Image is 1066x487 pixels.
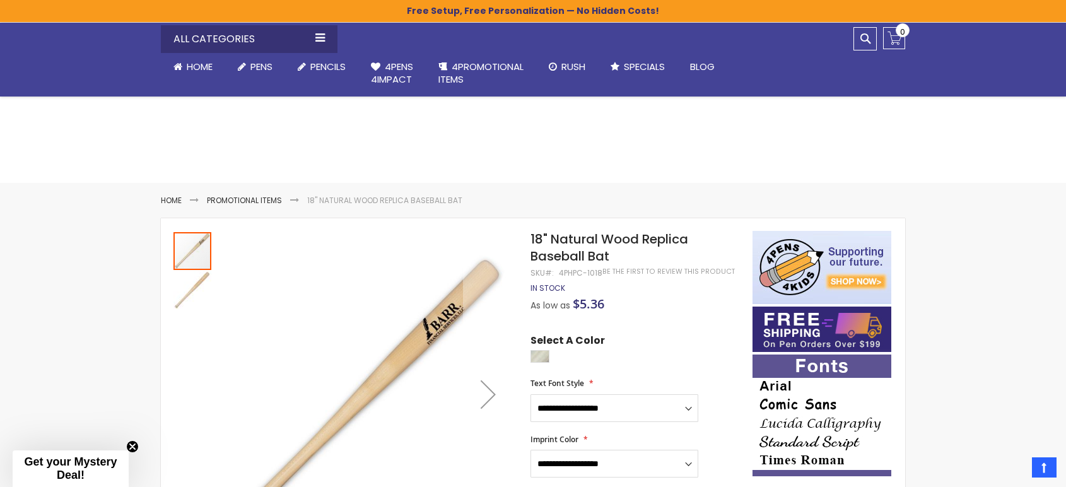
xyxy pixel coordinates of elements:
div: 18" Natural Wood Replica Baseball Bat [173,270,211,309]
a: Home [161,195,182,206]
span: In stock [530,283,565,293]
img: 18" Natural Wood Replica Baseball Bat [173,271,211,309]
a: Pens [225,53,285,81]
a: Promotional Items [207,195,282,206]
div: Natural Wood [530,350,549,363]
a: 4PROMOTIONALITEMS [426,53,536,94]
a: Specials [598,53,677,81]
a: Top [1032,457,1057,478]
div: All Categories [161,25,337,53]
a: Rush [536,53,598,81]
div: Availability [530,283,565,293]
div: Get your Mystery Deal!Close teaser [13,450,129,487]
a: Home [161,53,225,81]
span: Specials [624,60,665,73]
span: Text Font Style [530,378,584,389]
span: 4Pens 4impact [371,60,413,86]
img: font-personalization-examples [753,355,891,476]
span: Imprint Color [530,434,578,445]
span: 4PROMOTIONAL ITEMS [438,60,524,86]
span: Pencils [310,60,346,73]
span: Get your Mystery Deal! [24,455,117,481]
button: Close teaser [126,440,139,453]
img: 4pens 4 kids [753,231,891,304]
span: Home [187,60,213,73]
span: 18" Natural Wood Replica Baseball Bat [530,230,688,265]
a: Pencils [285,53,358,81]
a: 4Pens4impact [358,53,426,94]
div: 4PHPC-1018 [559,268,602,278]
span: Blog [690,60,715,73]
span: Pens [250,60,272,73]
a: Be the first to review this product [602,267,735,276]
a: Blog [677,53,727,81]
span: Select A Color [530,334,605,351]
span: As low as [530,299,570,312]
span: 0 [900,26,905,38]
span: $5.36 [573,295,604,312]
a: 0 [883,27,905,49]
div: 18" Natural Wood Replica Baseball Bat [173,231,213,270]
li: 18" Natural Wood Replica Baseball Bat [307,196,462,206]
span: Rush [561,60,585,73]
img: Free shipping on orders over $199 [753,307,891,352]
strong: SKU [530,267,554,278]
